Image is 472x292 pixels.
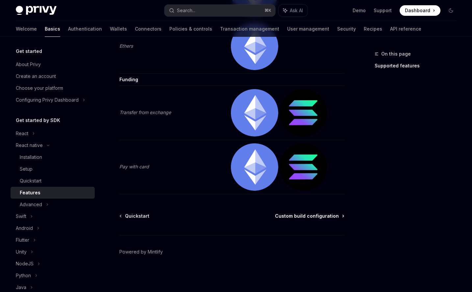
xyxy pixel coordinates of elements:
a: User management [287,21,329,37]
div: Search... [177,7,195,14]
span: ⌘ K [264,8,271,13]
span: Custom build configuration [275,213,339,219]
a: Connectors [135,21,161,37]
img: ethereum.png [231,23,278,70]
a: About Privy [11,59,95,70]
span: Quickstart [125,213,149,219]
div: Android [16,224,33,232]
a: Dashboard [400,5,440,16]
a: API reference [390,21,421,37]
span: Dashboard [405,7,430,14]
div: Python [16,272,31,280]
a: Security [337,21,356,37]
a: Transaction management [220,21,279,37]
a: Powered by Mintlify [119,249,163,255]
div: Setup [20,165,33,173]
a: Demo [353,7,366,14]
div: Features [20,189,40,197]
div: Choose your platform [16,84,63,92]
a: Custom build configuration [275,213,344,219]
div: Swift [16,212,26,220]
div: Quickstart [20,177,41,185]
h5: Get started [16,47,42,55]
a: Features [11,187,95,199]
img: solana.png [280,89,327,136]
a: Basics [45,21,60,37]
div: Java [16,283,26,291]
img: dark logo [16,6,57,15]
a: Choose your platform [11,82,95,94]
div: About Privy [16,61,41,68]
a: Wallets [110,21,127,37]
div: Configuring Privy Dashboard [16,96,79,104]
a: Recipes [364,21,382,37]
h5: Get started by SDK [16,116,60,124]
div: Unity [16,248,27,256]
a: Welcome [16,21,37,37]
img: solana.png [280,143,327,191]
strong: Funding [119,77,138,82]
a: Create an account [11,70,95,82]
div: Create an account [16,72,56,80]
div: Advanced [20,201,42,208]
img: ethereum.png [231,143,278,191]
button: Ask AI [279,5,308,16]
a: Setup [11,163,95,175]
button: Search...⌘K [164,5,276,16]
a: Installation [11,151,95,163]
img: ethereum.png [231,89,278,136]
div: React native [16,141,43,149]
button: Toggle dark mode [446,5,456,16]
em: Transfer from exchange [119,110,171,115]
a: Policies & controls [169,21,212,37]
div: Installation [20,153,42,161]
span: Ask AI [290,7,303,14]
em: Pay with card [119,164,149,169]
div: NodeJS [16,260,34,268]
div: React [16,130,28,137]
em: Ethers [119,43,133,49]
a: Supported features [375,61,461,71]
span: On this page [381,50,411,58]
a: Quickstart [120,213,149,219]
a: Quickstart [11,175,95,187]
a: Support [374,7,392,14]
div: Flutter [16,236,29,244]
a: Authentication [68,21,102,37]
